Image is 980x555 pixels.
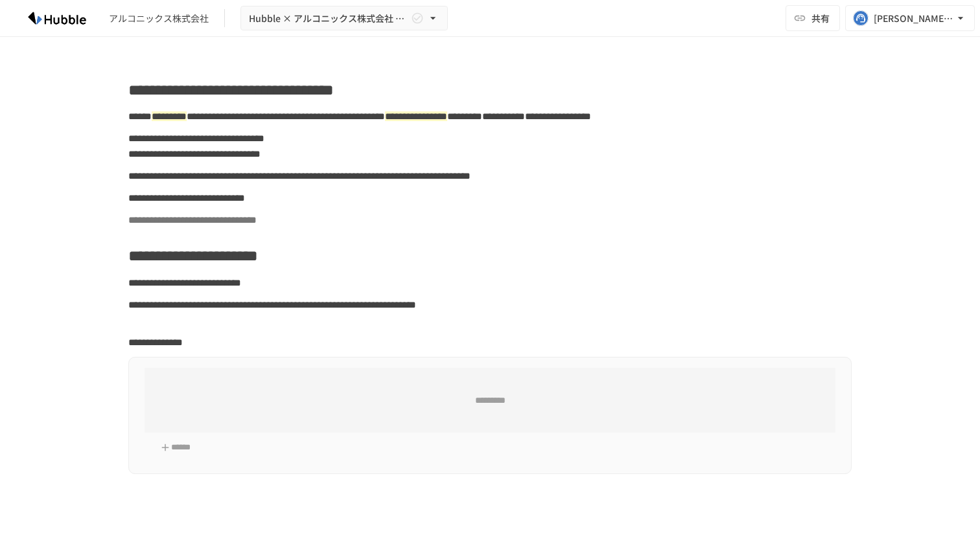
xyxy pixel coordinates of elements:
[874,10,954,27] div: [PERSON_NAME][EMAIL_ADDRESS][PERSON_NAME][DOMAIN_NAME]
[845,5,975,31] button: [PERSON_NAME][EMAIL_ADDRESS][PERSON_NAME][DOMAIN_NAME]
[16,8,99,28] img: HzDRNkGCf7KYO4GfwKnzITak6oVsp5RHeZBEM1dQFiQ
[249,10,408,27] span: Hubble × アルコニックス株式会社 オンボーディングプロジェクト
[811,11,830,25] span: 共有
[109,12,209,25] div: アルコニックス株式会社
[786,5,840,31] button: 共有
[240,6,448,31] button: Hubble × アルコニックス株式会社 オンボーディングプロジェクト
